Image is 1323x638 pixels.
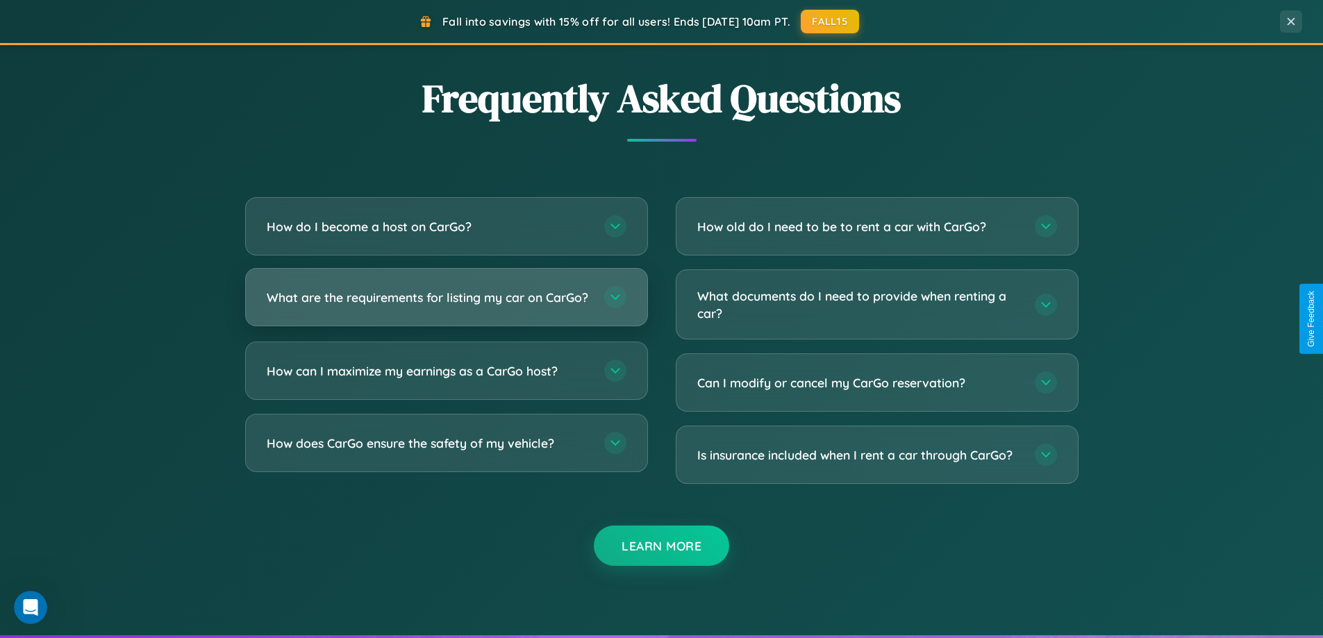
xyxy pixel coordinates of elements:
h3: Can I modify or cancel my CarGo reservation? [697,374,1021,392]
div: Give Feedback [1306,291,1316,347]
button: FALL15 [801,10,859,33]
h2: Frequently Asked Questions [245,72,1079,125]
h3: How old do I need to be to rent a car with CarGo? [697,218,1021,235]
h3: How do I become a host on CarGo? [267,218,590,235]
button: Learn More [594,526,729,566]
h3: Is insurance included when I rent a car through CarGo? [697,446,1021,464]
h3: What are the requirements for listing my car on CarGo? [267,289,590,306]
iframe: Intercom live chat [14,591,47,624]
h3: How does CarGo ensure the safety of my vehicle? [267,435,590,452]
h3: What documents do I need to provide when renting a car? [697,287,1021,321]
span: Fall into savings with 15% off for all users! Ends [DATE] 10am PT. [442,15,790,28]
h3: How can I maximize my earnings as a CarGo host? [267,362,590,380]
